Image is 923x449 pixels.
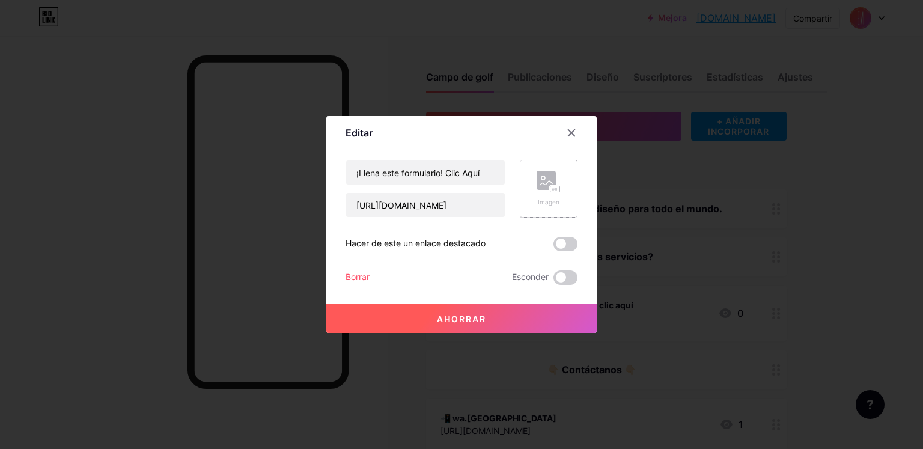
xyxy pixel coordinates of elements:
font: Borrar [346,272,370,282]
input: URL [346,193,505,217]
font: Ahorrar [437,314,486,324]
font: Imagen [538,198,559,206]
font: Hacer de este un enlace destacado [346,238,486,248]
button: Ahorrar [326,304,597,333]
input: Título [346,160,505,185]
font: Esconder [512,272,549,282]
font: Editar [346,127,373,139]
